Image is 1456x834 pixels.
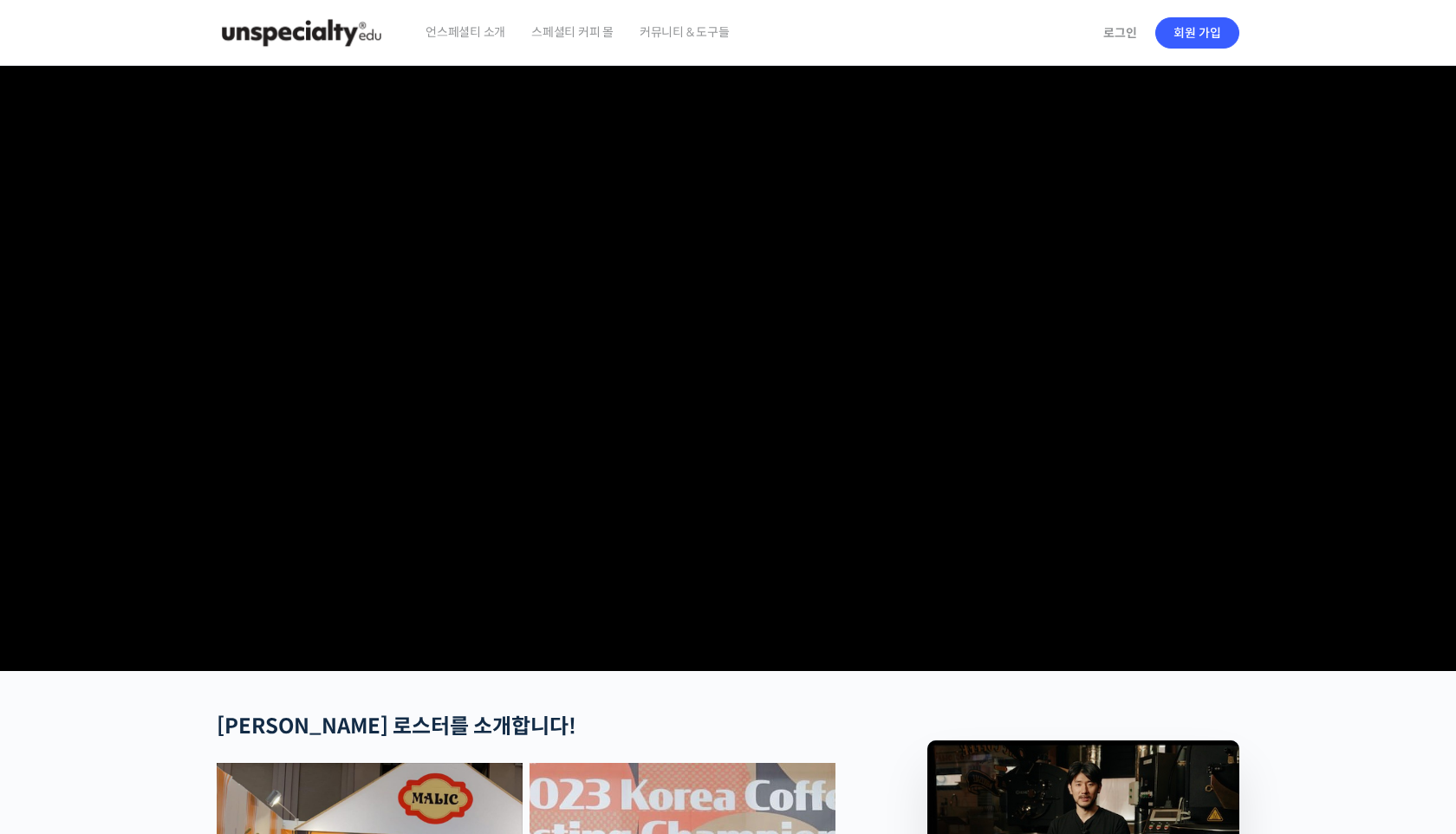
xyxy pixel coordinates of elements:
[1155,17,1239,49] a: 회원 가입
[1093,13,1147,53] a: 로그인
[217,713,576,740] strong: [PERSON_NAME] 로스터를 소개합니다!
